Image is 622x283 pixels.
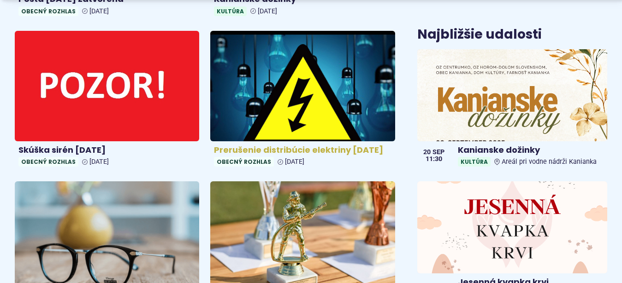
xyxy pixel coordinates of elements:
[258,7,277,15] span: [DATE]
[18,145,195,156] h4: Skúška sirén [DATE]
[15,31,199,171] a: Skúška sirén [DATE] Obecný rozhlas [DATE]
[423,156,444,162] span: 11:30
[18,157,78,167] span: Obecný rozhlas
[214,145,391,156] h4: Prerušenie distribúcie elektriny [DATE]
[417,28,542,42] h3: Najbližšie udalosti
[210,31,395,171] a: Prerušenie distribúcie elektriny [DATE] Obecný rozhlas [DATE]
[214,157,274,167] span: Obecný rozhlas
[432,149,444,156] span: sep
[89,158,109,166] span: [DATE]
[18,6,78,16] span: Obecný rozhlas
[423,149,431,156] span: 20
[417,49,607,171] a: Kanianske dožinky KultúraAreál pri vodne nádrži Kanianka 20 sep 11:30
[285,158,304,166] span: [DATE]
[458,157,491,167] span: Kultúra
[502,158,597,166] span: Areál pri vodne nádrži Kanianka
[458,145,604,156] h4: Kanianske dožinky
[89,7,109,15] span: [DATE]
[214,6,247,16] span: Kultúra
